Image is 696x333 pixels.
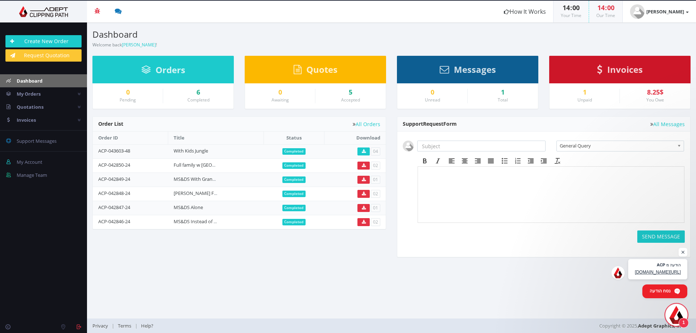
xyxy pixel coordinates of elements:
[282,191,306,197] span: Completed
[93,132,168,144] th: Order ID
[17,104,43,110] span: Quotations
[666,304,687,326] div: פתח צ'אט
[17,138,57,144] span: Support Messages
[98,204,130,211] a: ACP-042847-24
[646,8,684,15] strong: [PERSON_NAME]
[17,117,36,123] span: Invoices
[120,97,136,103] small: Pending
[98,176,130,182] a: ACP-042849-24
[623,1,696,22] a: [PERSON_NAME]
[187,97,210,103] small: Completed
[92,322,112,329] a: Privacy
[630,4,645,19] img: user_default.jpg
[560,141,674,150] span: General Query
[650,121,685,127] a: All Messages
[282,162,306,169] span: Completed
[17,159,42,165] span: My Account
[471,156,484,166] div: Align right
[168,132,264,144] th: Title
[605,3,607,12] span: :
[497,1,553,22] a: How It Works
[403,89,462,96] a: 0
[17,91,41,97] span: My Orders
[92,319,491,333] div: | |
[597,3,605,12] span: 14
[637,230,685,243] button: SEND MESSAGE
[572,3,580,12] span: 00
[511,156,524,166] div: Numbered list
[272,97,289,103] small: Awaiting
[638,322,685,329] a: Adept Graphics, Inc.
[98,218,130,225] a: ACP-042846-24
[353,121,380,127] a: All Orders
[306,63,337,75] span: Quotes
[599,322,685,329] span: Copyright © 2025,
[98,190,130,196] a: ACP-042848-24
[403,120,457,127] span: Support Form
[458,156,471,166] div: Align center
[607,63,643,75] span: Invoices
[418,167,684,222] iframe: Rich Text Area. Press ALT-F9 for menu. Press ALT-F10 for toolbar. Press ALT-0 for help
[324,132,386,144] th: Download
[156,64,185,76] span: Orders
[122,42,156,48] a: [PERSON_NAME]
[403,141,414,151] img: user_default.jpg
[423,120,443,127] span: Request
[98,120,123,127] span: Order List
[498,156,511,166] div: Bullet list
[440,68,496,74] a: Messages
[524,156,537,166] div: Decrease indent
[92,42,157,48] small: Welcome back !
[625,89,685,96] div: 8.25$
[98,89,157,96] a: 0
[666,263,681,267] span: הודעה מ
[417,141,546,151] input: Subject
[561,12,581,18] small: Your Time
[657,263,665,267] span: ACP
[174,218,225,225] a: MS&DS Instead of Bride
[555,89,614,96] a: 1
[321,89,380,96] a: 5
[114,322,135,329] a: Terms
[169,89,228,96] a: 6
[473,89,533,96] div: 1
[92,30,386,39] h3: Dashboard
[431,156,444,166] div: Italic
[250,89,310,96] a: 0
[498,97,508,103] small: Total
[174,176,224,182] a: MS&DS With Grandkids
[679,318,689,328] span: 1
[551,156,564,166] div: Clear formatting
[264,132,324,144] th: Status
[174,204,203,211] a: MS&DS Alone
[174,190,225,196] a: [PERSON_NAME] Family
[137,322,157,329] a: Help?
[454,63,496,75] span: Messages
[570,3,572,12] span: :
[425,97,440,103] small: Unread
[341,97,360,103] small: Accepted
[537,156,550,166] div: Increase indent
[607,3,614,12] span: 00
[294,68,337,74] a: Quotes
[174,162,246,168] a: Full family w [GEOGRAPHIC_DATA]
[282,219,306,225] span: Completed
[174,147,208,154] a: With Kids Jungle
[646,97,664,103] small: You Owe
[282,205,306,211] span: Completed
[650,285,671,297] span: נסח הודעה
[98,162,130,168] a: ACP-042850-24
[577,97,592,103] small: Unpaid
[5,6,82,17] img: Adept Graphics
[5,49,82,62] a: Request Quotation
[282,176,306,183] span: Completed
[17,172,47,178] span: Manage Team
[418,156,431,166] div: Bold
[445,156,458,166] div: Align left
[484,156,497,166] div: Justify
[141,68,185,75] a: Orders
